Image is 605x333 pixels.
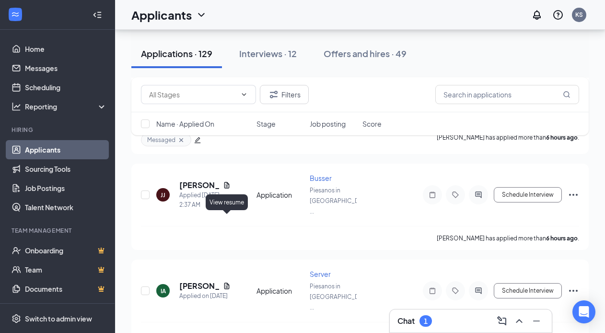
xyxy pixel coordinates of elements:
[362,119,382,129] span: Score
[25,78,107,97] a: Scheduling
[427,287,438,295] svg: Note
[25,279,107,298] a: DocumentsCrown
[25,198,107,217] a: Talent Network
[25,314,92,323] div: Switch to admin view
[12,126,105,134] div: Hiring
[513,315,525,327] svg: ChevronUp
[131,7,192,23] h1: Applicants
[572,300,595,323] div: Open Intercom Messenger
[310,174,332,182] span: Busser
[473,191,484,199] svg: ActiveChat
[568,189,579,201] svg: Ellipses
[512,313,527,329] button: ChevronUp
[179,180,219,190] h5: [PERSON_NAME]
[575,11,583,19] div: KS
[427,191,438,199] svg: Note
[496,315,508,327] svg: ComposeMessage
[268,89,279,100] svg: Filter
[196,9,207,21] svg: ChevronDown
[531,315,542,327] svg: Minimize
[494,313,510,329] button: ComposeMessage
[25,140,107,159] a: Applicants
[223,282,231,290] svg: Document
[25,298,107,318] a: SurveysCrown
[25,260,107,279] a: TeamCrown
[568,285,579,297] svg: Ellipses
[310,270,331,278] span: Server
[25,241,107,260] a: OnboardingCrown
[256,119,276,129] span: Stage
[25,159,107,178] a: Sourcing Tools
[324,48,407,59] div: Offers and hires · 49
[141,48,212,59] div: Applications · 129
[256,286,304,296] div: Application
[93,10,102,20] svg: Collapse
[529,313,544,329] button: Minimize
[11,10,20,19] svg: WorkstreamLogo
[546,235,578,242] b: 6 hours ago
[25,178,107,198] a: Job Postings
[25,39,107,59] a: Home
[435,85,579,104] input: Search in applications
[12,314,21,323] svg: Settings
[256,190,304,200] div: Application
[149,89,236,100] input: All Stages
[563,91,570,98] svg: MagnifyingGlass
[437,234,579,242] p: [PERSON_NAME] has applied more than .
[260,85,309,104] button: Filter Filters
[310,283,371,311] span: Piesanos in [GEOGRAPHIC_DATA] ...
[239,48,297,59] div: Interviews · 12
[450,287,461,295] svg: Tag
[424,317,428,325] div: 1
[531,9,543,21] svg: Notifications
[494,283,562,298] button: Schedule Interview
[12,226,105,235] div: Team Management
[25,102,107,111] div: Reporting
[206,194,248,210] div: View resume
[12,102,21,111] svg: Analysis
[552,9,564,21] svg: QuestionInfo
[494,187,562,202] button: Schedule Interview
[25,59,107,78] a: Messages
[240,91,248,98] svg: ChevronDown
[473,287,484,295] svg: ActiveChat
[223,181,231,189] svg: Document
[161,287,166,295] div: IA
[179,190,231,210] div: Applied [DATE] 2:37 AM
[179,281,219,291] h5: [PERSON_NAME]
[179,291,231,301] div: Applied on [DATE]
[161,191,165,199] div: JJ
[310,119,346,129] span: Job posting
[397,316,415,326] h3: Chat
[450,191,461,199] svg: Tag
[156,119,214,129] span: Name · Applied On
[310,187,371,215] span: Piesanos in [GEOGRAPHIC_DATA] ...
